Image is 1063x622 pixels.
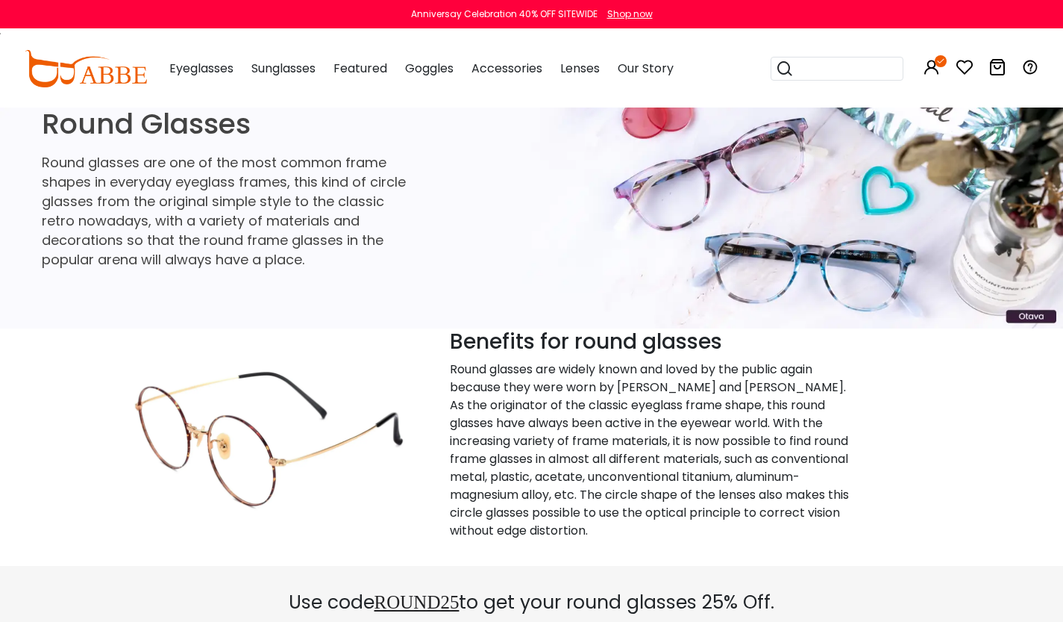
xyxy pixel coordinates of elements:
span: Eyeglasses [169,60,233,77]
span: Sunglasses [251,60,316,77]
img: abbeglasses.com [25,50,147,87]
span: Accessories [471,60,542,77]
a: Shop now [600,7,653,20]
img: round glasses benefit [122,367,417,514]
div: Shop now [607,7,653,21]
span: Featured [333,60,387,77]
span: Our Story [618,60,674,77]
p: Round glasses are one of the most common frame shapes in everyday eyeglass frames, this kind of c... [42,153,419,270]
div: Anniversay Celebration 40% OFF SITEWIDE [411,7,598,21]
h3: Benefits for round glasses [450,329,860,355]
h1: Round Glasses [42,107,419,141]
span: Goggles [405,60,454,77]
span: ROUND25 [374,592,460,612]
p: Round glasses are widely known and loved by the public again because they were worn by [PERSON_NA... [450,361,860,540]
span: Lenses [560,60,600,77]
p: Use code to get your round glasses 25% Off. [15,588,1048,617]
